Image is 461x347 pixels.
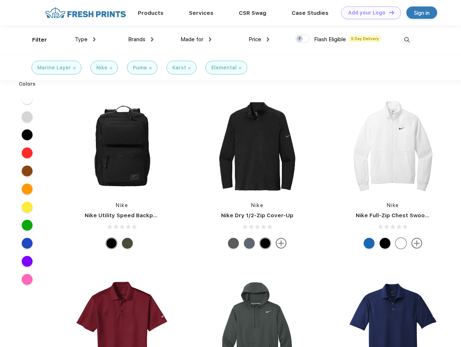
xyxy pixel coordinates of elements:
span: Type [75,36,88,43]
img: more.svg [276,238,287,249]
div: Nike [96,64,107,72]
a: Nike Full-Zip Chest Swoosh Jacket [356,212,452,219]
span: Flash Eligible [314,36,346,43]
span: Brands [128,36,145,43]
div: Black Heather [228,238,239,249]
div: Black [106,238,117,249]
div: Elemental [211,64,237,72]
img: filter_cancel.svg [149,67,152,69]
span: Price [249,36,261,43]
img: dropdown.png [93,37,96,42]
img: filter_cancel.svg [110,67,112,69]
a: Services [189,10,213,16]
span: Made for [181,36,203,43]
img: func=resize&h=266 [209,98,305,194]
span: 5 Day Delivery [349,35,381,42]
div: Marine Layer [37,64,71,72]
img: filter_cancel.svg [188,67,191,69]
img: dropdown.png [267,37,269,42]
img: func=resize&h=266 [74,98,170,194]
img: filter_cancel.svg [239,67,241,69]
div: Cargo Khaki [122,238,133,249]
img: filter_cancel.svg [73,67,76,69]
div: Filter [32,36,47,44]
img: desktop_search.svg [401,34,413,46]
img: fo%20logo%202.webp [43,7,128,19]
div: Black [260,238,271,249]
div: Colors [13,80,41,88]
a: Products [138,10,164,16]
div: Karst [172,64,186,72]
div: Puma [133,64,147,72]
a: Nike [116,202,128,208]
div: White [396,238,406,249]
div: Black [380,238,390,249]
div: Sign in [414,9,430,17]
img: more.svg [411,238,422,249]
img: func=resize&h=266 [345,98,441,194]
a: Nike [251,202,263,208]
div: Navy Heather [244,238,255,249]
a: Nike Utility Speed Backpack [85,212,163,219]
img: dropdown.png [209,37,211,42]
a: Nike [387,202,399,208]
img: DT [389,10,394,14]
div: Royal [364,238,375,249]
a: Sign in [406,7,437,19]
a: CSR Swag [239,10,266,16]
a: Nike Dry 1/2-Zip Cover-Up [221,212,293,219]
div: Add your Logo [348,10,385,16]
img: dropdown.png [151,37,153,42]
